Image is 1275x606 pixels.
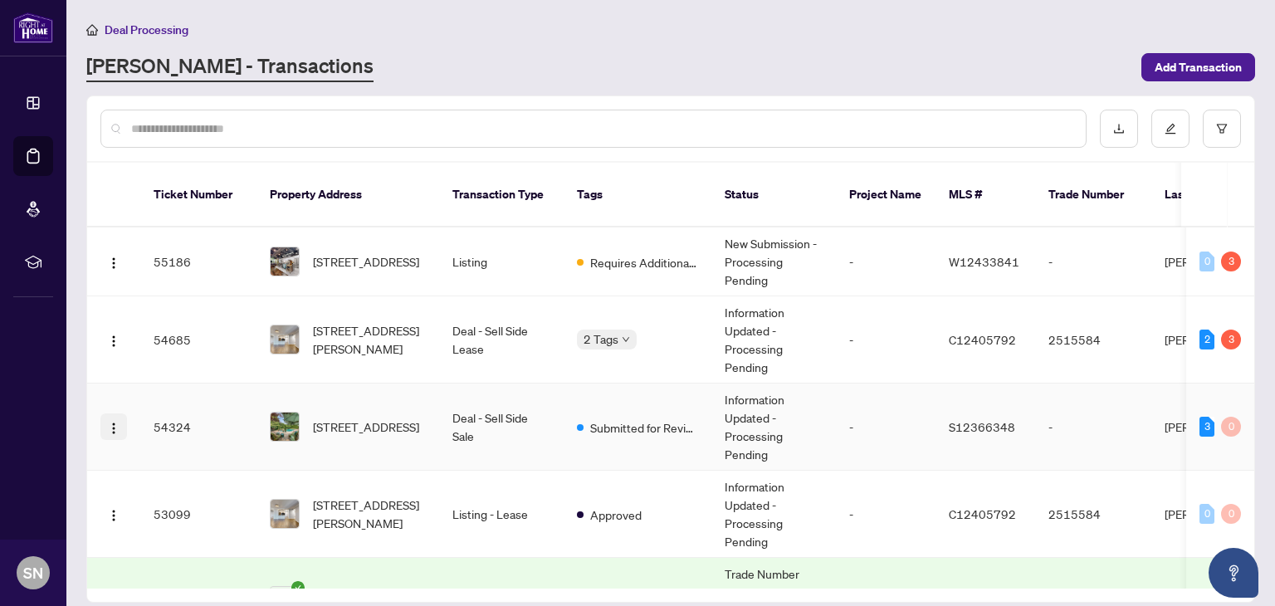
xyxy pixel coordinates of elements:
[140,471,256,558] td: 53099
[1216,123,1228,134] span: filter
[1221,330,1241,349] div: 3
[564,163,711,227] th: Tags
[836,471,935,558] td: -
[1199,330,1214,349] div: 2
[100,248,127,275] button: Logo
[1199,417,1214,437] div: 3
[622,335,630,344] span: down
[1035,163,1151,227] th: Trade Number
[439,471,564,558] td: Listing - Lease
[1035,471,1151,558] td: 2515584
[590,506,642,524] span: Approved
[271,325,299,354] img: thumbnail-img
[584,330,618,349] span: 2 Tags
[935,163,1035,227] th: MLS #
[439,163,564,227] th: Transaction Type
[1100,110,1138,148] button: download
[107,509,120,522] img: Logo
[1151,110,1190,148] button: edit
[1199,252,1214,271] div: 0
[711,163,836,227] th: Status
[271,247,299,276] img: thumbnail-img
[711,227,836,296] td: New Submission - Processing Pending
[711,384,836,471] td: Information Updated - Processing Pending
[100,413,127,440] button: Logo
[256,163,439,227] th: Property Address
[271,500,299,528] img: thumbnail-img
[313,321,426,358] span: [STREET_ADDRESS][PERSON_NAME]
[13,12,53,43] img: logo
[590,418,698,437] span: Submitted for Review
[107,257,120,270] img: Logo
[590,253,698,271] span: Requires Additional Docs
[949,254,1019,269] span: W12433841
[105,22,188,37] span: Deal Processing
[291,581,305,594] span: check-circle
[140,384,256,471] td: 54324
[1113,123,1125,134] span: download
[107,335,120,348] img: Logo
[271,413,299,441] img: thumbnail-img
[107,422,120,435] img: Logo
[313,418,419,436] span: [STREET_ADDRESS]
[1035,384,1151,471] td: -
[313,496,426,532] span: [STREET_ADDRESS][PERSON_NAME]
[100,326,127,353] button: Logo
[140,163,256,227] th: Ticket Number
[1035,296,1151,384] td: 2515584
[836,163,935,227] th: Project Name
[439,384,564,471] td: Deal - Sell Side Sale
[1165,123,1176,134] span: edit
[949,506,1016,521] span: C12405792
[949,419,1015,434] span: S12366348
[140,296,256,384] td: 54685
[836,384,935,471] td: -
[100,501,127,527] button: Logo
[836,227,935,296] td: -
[86,52,374,82] a: [PERSON_NAME] - Transactions
[439,296,564,384] td: Deal - Sell Side Lease
[711,471,836,558] td: Information Updated - Processing Pending
[439,227,564,296] td: Listing
[1141,53,1255,81] button: Add Transaction
[1155,54,1242,81] span: Add Transaction
[313,252,419,271] span: [STREET_ADDRESS]
[1199,504,1214,524] div: 0
[1221,417,1241,437] div: 0
[1221,252,1241,271] div: 3
[1209,548,1258,598] button: Open asap
[711,296,836,384] td: Information Updated - Processing Pending
[1035,227,1151,296] td: -
[140,227,256,296] td: 55186
[1221,504,1241,524] div: 0
[23,561,43,584] span: SN
[86,24,98,36] span: home
[949,332,1016,347] span: C12405792
[836,296,935,384] td: -
[1203,110,1241,148] button: filter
